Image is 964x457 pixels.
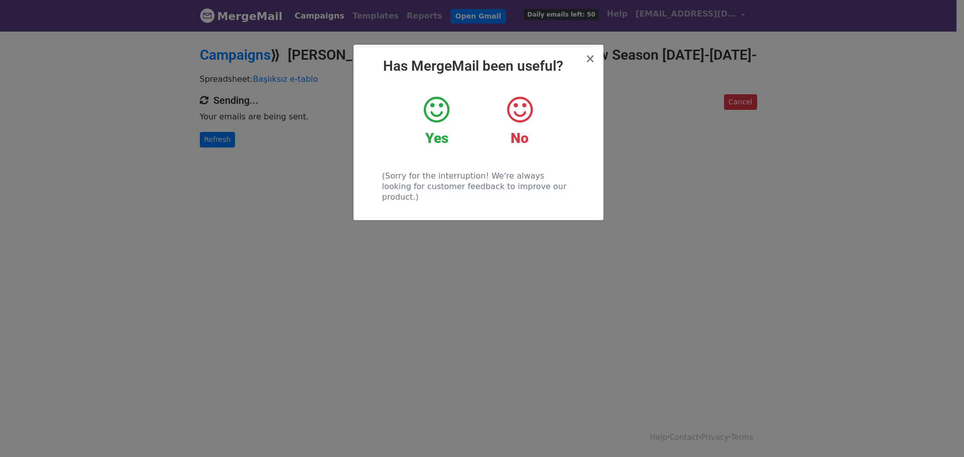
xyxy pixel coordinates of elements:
strong: No [511,130,529,146]
h2: Has MergeMail been useful? [361,58,595,75]
a: Yes [403,95,470,147]
button: Close [585,53,595,65]
span: × [585,52,595,66]
a: No [486,95,553,147]
p: (Sorry for the interruption! We're always looking for customer feedback to improve our product.) [382,171,574,202]
strong: Yes [425,130,448,146]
